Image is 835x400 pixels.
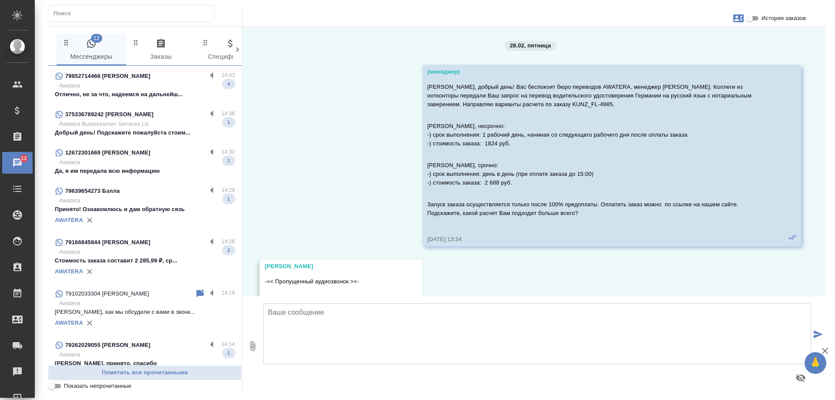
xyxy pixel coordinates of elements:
[48,232,242,283] div: 79166845844 [PERSON_NAME]14:26AwateraСтоимость заказа составит 2 285,99 ₽, ср...2AWATERA
[55,167,235,175] p: Да, я им передала всю информацию
[59,196,235,205] p: Awatera
[131,38,190,62] span: Заказы
[221,148,235,156] p: 14:32
[762,14,806,23] span: История заказов
[790,367,811,388] button: Предпросмотр
[428,200,771,218] p: Запуск заказа осуществляется только после 100% предоплаты. Оплатить заказ можно по ссылке на наше...
[428,83,771,109] p: [PERSON_NAME], добрый день! Вас беспокоит бюро переводов AWATERA, менеджер [PERSON_NAME]. Коллеги...
[59,120,235,128] p: Àwatera Businessmen Services Llc
[48,335,242,386] div: 79262029055 [PERSON_NAME]14:14Awatera[PERSON_NAME], принято, спасибо1AWATERA
[221,340,235,349] p: 14:14
[59,350,235,359] p: Awatera
[808,354,823,372] span: 🙏
[55,256,235,265] p: Стоимость заказа составит 2 285,99 ₽, ср...
[510,41,551,50] p: 28.02, пятница
[48,365,242,380] button: Пометить все прочитанными
[728,8,749,29] button: Заявки
[428,122,771,148] p: [PERSON_NAME], несрочно: -) срок выполнения: 1 рабочий день, начиная со следующего рабочего дня п...
[16,154,32,163] span: 12
[83,214,96,227] button: Удалить привязку
[222,349,235,357] span: 1
[53,368,237,378] span: Пометить все прочитанными
[805,352,826,374] button: 🙏
[59,81,235,90] p: Awatera
[55,128,235,137] p: Добрый день! Подскажите пожалуйста стоим...
[65,110,154,119] p: 375336789242 [PERSON_NAME]
[2,152,33,174] a: 12
[91,34,102,43] span: 12
[59,248,235,256] p: Awatera
[48,181,242,232] div: 79639654273 Бэлла14:29AwateraПринято! Ознакомлюсь и дам обратную сязь1AWATERA
[48,104,242,142] div: 375336789242 [PERSON_NAME]14:36Àwatera Businessmen Services LlcДобрый день! Подскажите пожалуйста...
[201,38,210,47] svg: Зажми и перетащи, чтобы поменять порядок вкладок
[55,205,235,214] p: Принято! Ознакомлюсь и дам обратную сязь
[65,289,149,298] p: 79102033304 [PERSON_NAME]
[65,187,120,195] p: 79639654273 Бэлла
[65,341,150,350] p: 79262029055 [PERSON_NAME]
[222,118,235,127] span: 1
[65,238,150,247] p: 79166845844 [PERSON_NAME]
[132,38,140,47] svg: Зажми и перетащи, чтобы поменять порядок вкладок
[221,237,235,246] p: 14:26
[428,161,771,187] p: [PERSON_NAME], срочно: -) срок выполнения: день в день (при оплате заказа до 15:00) -) стоимость ...
[55,319,83,326] a: AWATERA
[265,277,392,286] p: -=< Пропущенный аудиозвонок >=-
[62,38,70,47] svg: Зажми и перетащи, чтобы поменять порядок вкладок
[48,283,242,335] div: 79102033304 [PERSON_NAME]14:19Awatera[PERSON_NAME], как мы обсудили с вами в звонк...AWATERA
[222,156,235,165] span: 1
[221,289,235,297] p: 14:19
[59,299,235,308] p: Awatera
[265,262,392,271] div: [PERSON_NAME]
[221,186,235,195] p: 14:29
[428,235,771,244] div: [DATE] 13:34
[53,7,214,20] input: Поиск
[55,217,83,223] a: AWATERA
[83,316,96,329] button: Удалить привязку
[222,246,235,255] span: 2
[59,158,235,167] p: Awatera
[221,71,235,80] p: 14:43
[55,268,83,275] a: AWATERA
[222,80,235,88] span: 4
[48,142,242,181] div: 12672301669 [PERSON_NAME]14:32AwateraДа, я им передала всю информацию1
[428,67,771,76] div: (менеджер)
[83,265,96,278] button: Удалить привязку
[55,90,235,99] p: Отлично, не за что, надеемся на дальнейш...
[62,38,121,62] span: Мессенджеры
[65,148,150,157] p: 12672301669 [PERSON_NAME]
[65,72,150,81] p: 79852714466 [PERSON_NAME]
[55,359,235,368] p: [PERSON_NAME], принято, спасибо
[201,38,260,62] span: Спецификации
[48,66,242,104] div: 79852714466 [PERSON_NAME]14:43AwateraОтлично, не за что, надеемся на дальнейш...4
[195,289,205,299] div: Пометить непрочитанным
[55,308,235,316] p: [PERSON_NAME], как мы обсудили с вами в звонк...
[222,195,235,203] span: 1
[64,382,131,390] span: Показать непрочитанные
[221,109,235,118] p: 14:36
